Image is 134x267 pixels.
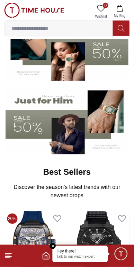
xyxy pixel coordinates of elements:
img: Women's Watches Banner [6,13,128,81]
span: Wishlist [92,14,110,19]
p: Talk to our watch expert! [57,255,104,260]
a: 0Wishlist [92,3,110,20]
h2: Best Sellers [43,167,91,178]
div: Hey there! [57,249,104,254]
p: Discover the season’s latest trends with our newest drops [10,183,124,200]
div: Chat Widget [114,247,129,262]
img: Men's Watches Banner [6,86,128,154]
a: Home [42,252,50,260]
button: My Bag [110,3,130,20]
em: Close tooltip [50,243,56,249]
img: ... [4,3,64,18]
span: My Bag [111,13,128,18]
span: 0 [103,3,108,8]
